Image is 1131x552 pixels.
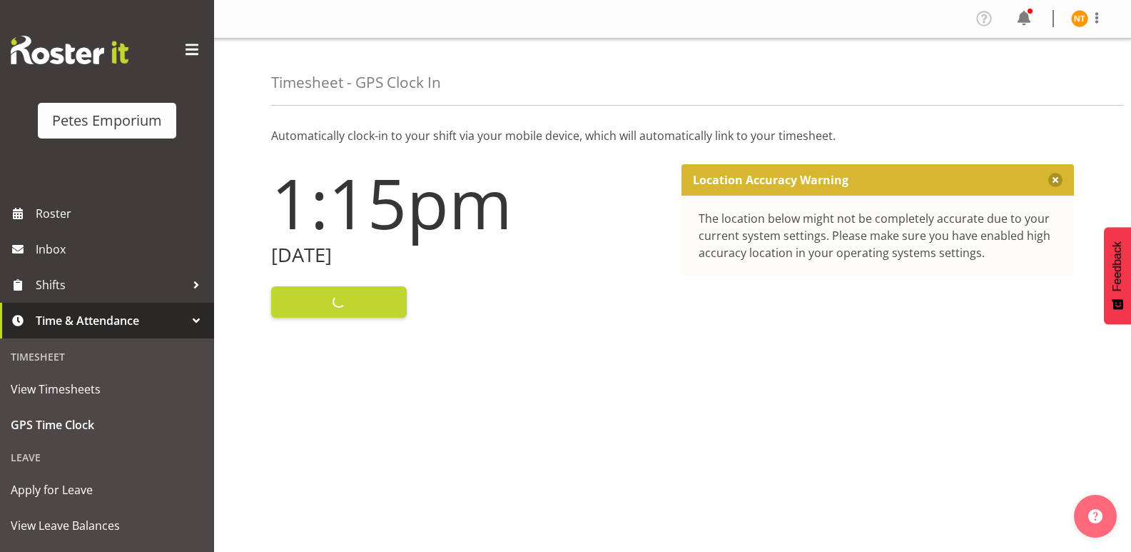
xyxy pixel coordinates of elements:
a: View Leave Balances [4,508,211,543]
span: View Leave Balances [11,515,203,536]
span: Apply for Leave [11,479,203,501]
button: Close message [1048,173,1062,187]
img: help-xxl-2.png [1088,509,1102,523]
span: Feedback [1111,241,1124,291]
h1: 1:15pm [271,164,664,241]
img: Rosterit website logo [11,36,128,64]
a: View Timesheets [4,371,211,407]
h2: [DATE] [271,244,664,266]
div: The location below might not be completely accurate due to your current system settings. Please m... [699,210,1058,261]
p: Automatically clock-in to your shift via your mobile device, which will automatically link to you... [271,127,1074,144]
span: Roster [36,203,207,224]
div: Leave [4,443,211,472]
span: Time & Attendance [36,310,186,331]
button: Feedback - Show survey [1104,227,1131,324]
h4: Timesheet - GPS Clock In [271,74,441,91]
p: Location Accuracy Warning [693,173,848,187]
span: View Timesheets [11,378,203,400]
a: Apply for Leave [4,472,211,508]
a: GPS Time Clock [4,407,211,443]
span: Inbox [36,239,207,260]
span: Shifts [36,274,186,296]
img: nicole-thomson8388.jpg [1071,10,1088,27]
div: Timesheet [4,342,211,371]
div: Petes Emporium [52,110,162,131]
span: GPS Time Clock [11,414,203,436]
